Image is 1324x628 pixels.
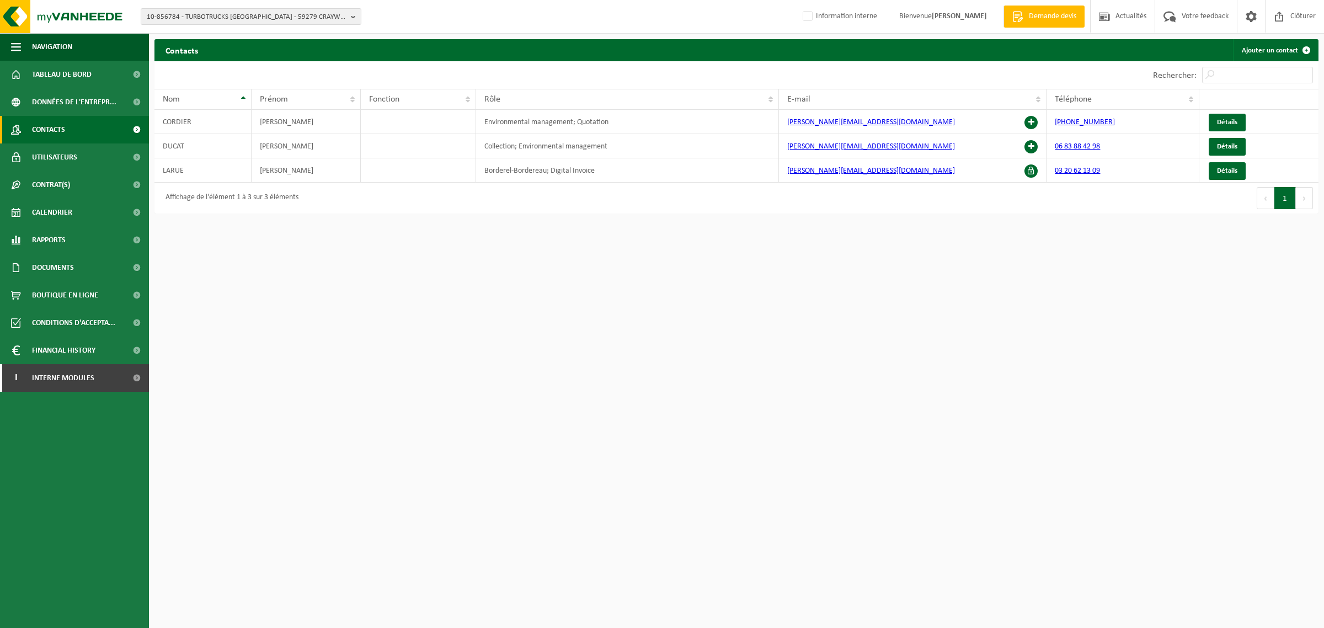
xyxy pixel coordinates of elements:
[787,167,955,175] a: [PERSON_NAME][EMAIL_ADDRESS][DOMAIN_NAME]
[1217,167,1237,174] span: Détails
[32,143,77,171] span: Utilisateurs
[787,95,810,104] span: E-mail
[787,118,955,126] a: [PERSON_NAME][EMAIL_ADDRESS][DOMAIN_NAME]
[252,158,361,183] td: [PERSON_NAME]
[1055,142,1100,151] a: 06 83 88 42 98
[147,9,346,25] span: 10-856784 - TURBOTRUCKS [GEOGRAPHIC_DATA] - 59279 CRAYWICK, [GEOGRAPHIC_DATA]
[32,88,116,116] span: Données de l'entrepr...
[32,364,94,392] span: Interne modules
[260,95,288,104] span: Prénom
[1209,162,1246,180] a: Détails
[32,309,115,337] span: Conditions d'accepta...
[369,95,399,104] span: Fonction
[1217,143,1237,150] span: Détails
[1026,11,1079,22] span: Demande devis
[32,281,98,309] span: Boutique en ligne
[154,39,209,61] h2: Contacts
[32,33,72,61] span: Navigation
[154,134,252,158] td: DUCAT
[787,142,955,151] a: [PERSON_NAME][EMAIL_ADDRESS][DOMAIN_NAME]
[32,116,65,143] span: Contacts
[476,110,779,134] td: Environmental management; Quotation
[32,171,70,199] span: Contrat(s)
[160,188,298,208] div: Affichage de l'élément 1 à 3 sur 3 éléments
[32,226,66,254] span: Rapports
[141,8,361,25] button: 10-856784 - TURBOTRUCKS [GEOGRAPHIC_DATA] - 59279 CRAYWICK, [GEOGRAPHIC_DATA]
[932,12,987,20] strong: [PERSON_NAME]
[1217,119,1237,126] span: Détails
[32,337,95,364] span: Financial History
[1055,167,1100,175] a: 03 20 62 13 09
[1274,187,1296,209] button: 1
[476,134,779,158] td: Collection; Environmental management
[163,95,180,104] span: Nom
[154,110,252,134] td: CORDIER
[11,364,21,392] span: I
[1257,187,1274,209] button: Previous
[1153,71,1197,80] label: Rechercher:
[252,134,361,158] td: [PERSON_NAME]
[1296,187,1313,209] button: Next
[1055,118,1115,126] a: [PHONE_NUMBER]
[1233,39,1317,61] a: Ajouter un contact
[32,254,74,281] span: Documents
[476,158,779,183] td: Borderel-Bordereau; Digital Invoice
[32,199,72,226] span: Calendrier
[32,61,92,88] span: Tableau de bord
[154,158,252,183] td: LARUE
[1209,138,1246,156] a: Détails
[484,95,500,104] span: Rôle
[1003,6,1085,28] a: Demande devis
[1055,95,1092,104] span: Téléphone
[1209,114,1246,131] a: Détails
[252,110,361,134] td: [PERSON_NAME]
[800,8,877,25] label: Information interne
